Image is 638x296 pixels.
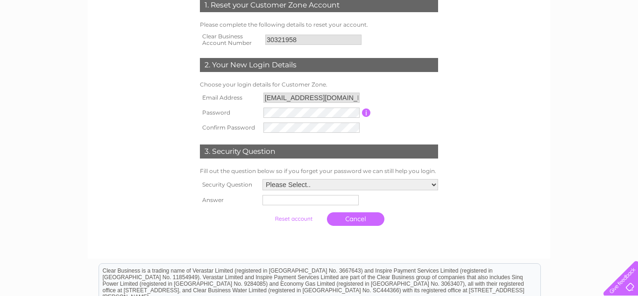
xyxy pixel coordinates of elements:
[362,108,371,117] input: Information
[200,144,438,159] div: 3. Security Question
[198,166,440,177] td: Fill out the question below so if you forget your password we can still help you login.
[462,5,526,16] a: 0333 014 3131
[590,40,604,47] a: Blog
[200,58,438,72] div: 2. Your New Login Details
[198,90,261,105] th: Email Address
[327,212,384,226] a: Cancel
[507,40,525,47] a: Water
[557,40,585,47] a: Telecoms
[610,40,632,47] a: Contact
[198,193,260,208] th: Answer
[198,30,263,49] th: Clear Business Account Number
[198,19,440,30] td: Please complete the following details to reset your account.
[198,105,261,120] th: Password
[198,79,440,90] td: Choose your login details for Customer Zone.
[198,120,261,135] th: Confirm Password
[22,24,70,53] img: logo.png
[531,40,551,47] a: Energy
[265,212,322,225] input: Submit
[198,177,260,193] th: Security Question
[99,5,540,45] div: Clear Business is a trading name of Verastar Limited (registered in [GEOGRAPHIC_DATA] No. 3667643...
